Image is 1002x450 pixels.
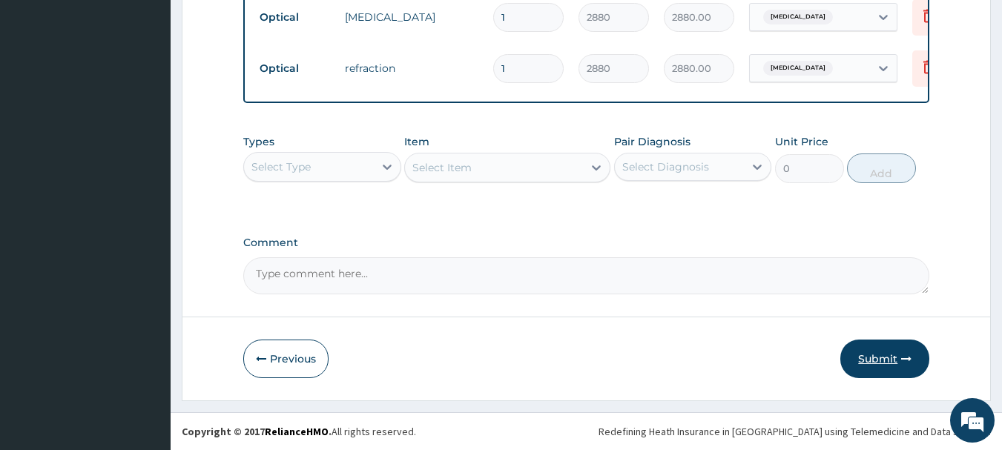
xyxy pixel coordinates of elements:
span: We're online! [86,132,205,282]
span: [MEDICAL_DATA] [763,10,833,24]
div: Select Type [251,159,311,174]
footer: All rights reserved. [171,412,1002,450]
td: refraction [337,53,486,83]
td: Optical [252,4,337,31]
img: d_794563401_company_1708531726252_794563401 [27,74,60,111]
div: Redefining Heath Insurance in [GEOGRAPHIC_DATA] using Telemedicine and Data Science! [599,424,991,439]
span: [MEDICAL_DATA] [763,61,833,76]
div: Minimize live chat window [243,7,279,43]
button: Previous [243,340,329,378]
label: Unit Price [775,134,828,149]
button: Submit [840,340,929,378]
label: Pair Diagnosis [614,134,690,149]
label: Item [404,134,429,149]
label: Types [243,136,274,148]
button: Add [847,153,916,183]
label: Comment [243,236,930,249]
textarea: Type your message and hit 'Enter' [7,296,283,348]
div: Chat with us now [77,83,249,102]
div: Select Diagnosis [622,159,709,174]
a: RelianceHMO [265,425,329,438]
td: Optical [252,55,337,82]
strong: Copyright © 2017 . [182,425,332,438]
td: [MEDICAL_DATA] [337,2,486,32]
